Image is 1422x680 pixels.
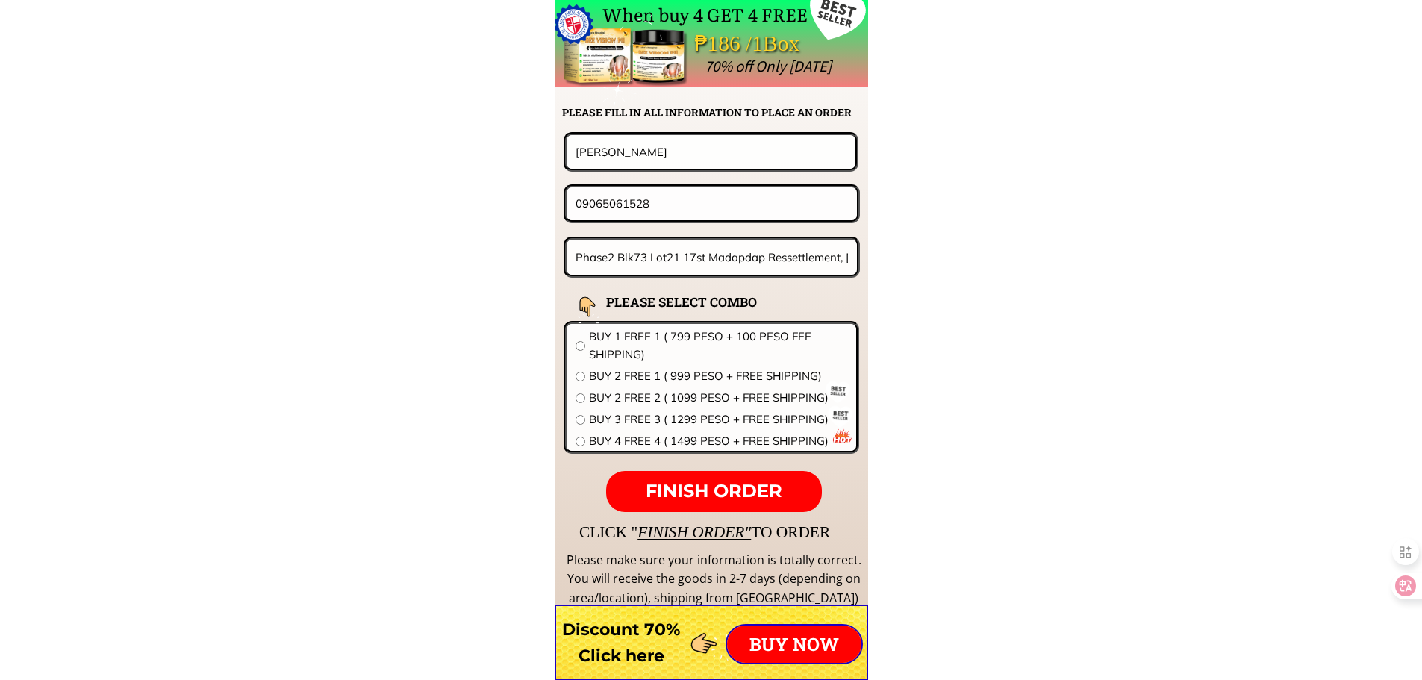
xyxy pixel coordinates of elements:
[694,26,842,61] div: ₱186 /1Box
[589,328,847,364] span: BUY 1 FREE 1 ( 799 PESO + 100 PESO FEE SHIPPING)
[562,105,867,121] h2: PLEASE FILL IN ALL INFORMATION TO PLACE AN ORDER
[646,480,782,502] span: FINISH ORDER
[705,54,1165,79] div: 70% off Only [DATE]
[589,432,847,450] span: BUY 4 FREE 4 ( 1499 PESO + FREE SHIPPING)
[727,626,861,663] p: BUY NOW
[589,411,847,428] span: BUY 3 FREE 3 ( 1299 PESO + FREE SHIPPING)
[606,292,794,312] h2: PLEASE SELECT COMBO
[572,135,850,168] input: Your name
[589,389,847,407] span: BUY 2 FREE 2 ( 1099 PESO + FREE SHIPPING)
[589,367,847,385] span: BUY 2 FREE 1 ( 999 PESO + FREE SHIPPING)
[555,617,688,669] h3: Discount 70% Click here
[579,520,1266,545] div: CLICK " TO ORDER
[572,240,852,275] input: Address
[637,523,751,541] span: FINISH ORDER"
[564,551,863,608] div: Please make sure your information is totally correct. You will receive the goods in 2-7 days (dep...
[572,187,852,219] input: Phone number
